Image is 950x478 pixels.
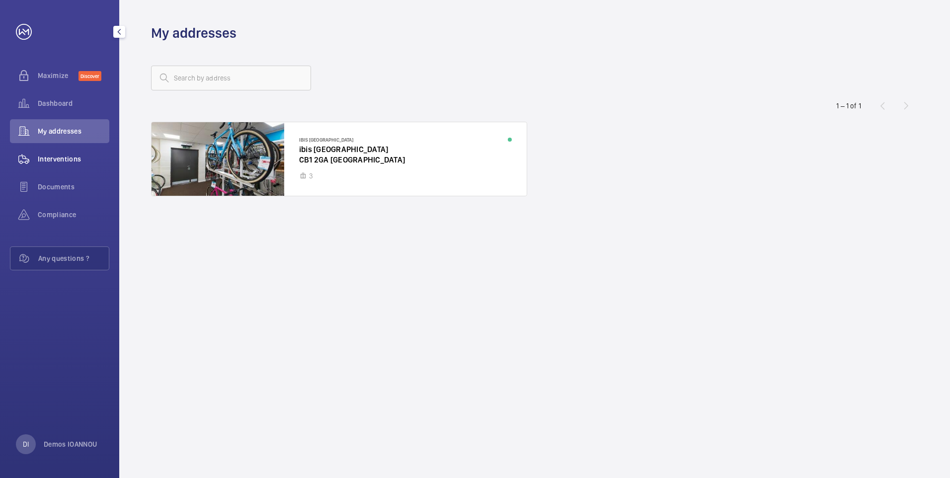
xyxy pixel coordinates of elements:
input: Search by address [151,66,311,90]
span: Documents [38,182,109,192]
span: Any questions ? [38,253,109,263]
span: My addresses [38,126,109,136]
span: Compliance [38,210,109,220]
p: Demos IOANNOU [44,439,97,449]
span: Interventions [38,154,109,164]
span: Maximize [38,71,79,80]
h1: My addresses [151,24,237,42]
span: Discover [79,71,101,81]
div: 1 – 1 of 1 [836,101,861,111]
p: DI [23,439,29,449]
span: Dashboard [38,98,109,108]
